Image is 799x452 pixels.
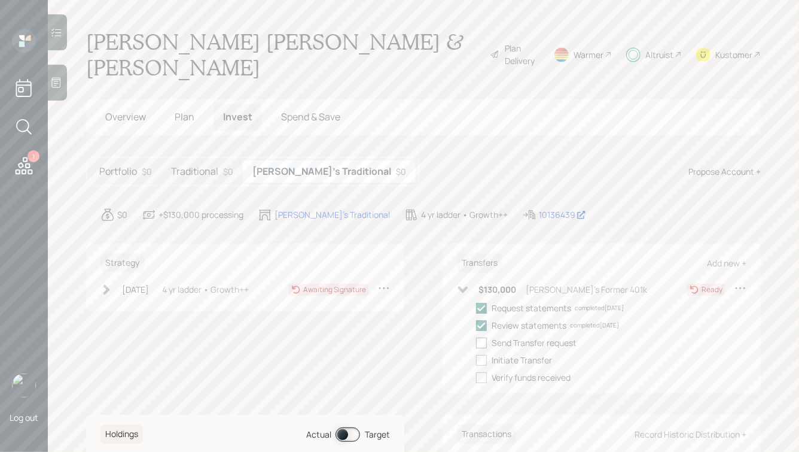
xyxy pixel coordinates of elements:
div: Kustomer [715,48,752,61]
div: Request statements [492,302,571,314]
div: Initiate Transfer [492,354,552,366]
div: Awaiting Signature [303,284,366,295]
div: Ready [702,284,722,295]
div: Verify funds received [492,371,571,384]
div: Review statements [492,319,566,332]
div: 1 [28,150,39,162]
div: Log out [10,412,38,423]
h6: Transactions [457,424,516,444]
div: Warmer [574,48,603,61]
div: 4 yr ladder • Growth++ [421,208,508,221]
div: Add new + [707,257,746,269]
div: [PERSON_NAME]'s Former 401k [526,283,647,296]
div: $0 [142,165,152,178]
span: Overview [105,110,146,123]
div: +$130,000 processing [158,208,243,221]
img: hunter_neumayer.jpg [12,374,36,398]
div: completed [DATE] [570,321,619,330]
h5: Portfolio [99,166,137,177]
span: Invest [223,110,252,123]
div: Plan Delivery [505,42,539,67]
div: Record Historic Distribution + [635,429,746,440]
span: Plan [175,110,194,123]
div: Altruist [645,48,673,61]
div: completed [DATE] [575,304,624,313]
h6: $130,000 [478,285,516,295]
h6: Transfers [457,253,502,273]
h6: Holdings [100,424,143,444]
div: $0 [223,165,233,178]
h5: [PERSON_NAME]'s Traditional [252,166,391,177]
div: $0 [396,165,406,178]
h5: Traditional [171,166,218,177]
h6: Strategy [100,253,144,273]
div: Propose Account + [688,165,761,178]
div: 4 yr ladder • Growth++ [162,283,249,296]
div: Send Transfer request [492,336,577,349]
div: Actual [306,428,331,441]
span: Spend & Save [281,110,340,123]
div: 10136439 [539,208,586,221]
div: [DATE] [122,283,149,296]
div: [PERSON_NAME]'s Traditional [275,208,390,221]
div: Target [365,428,390,441]
h1: [PERSON_NAME] [PERSON_NAME] & [PERSON_NAME] [86,29,480,80]
div: $0 [117,208,127,221]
